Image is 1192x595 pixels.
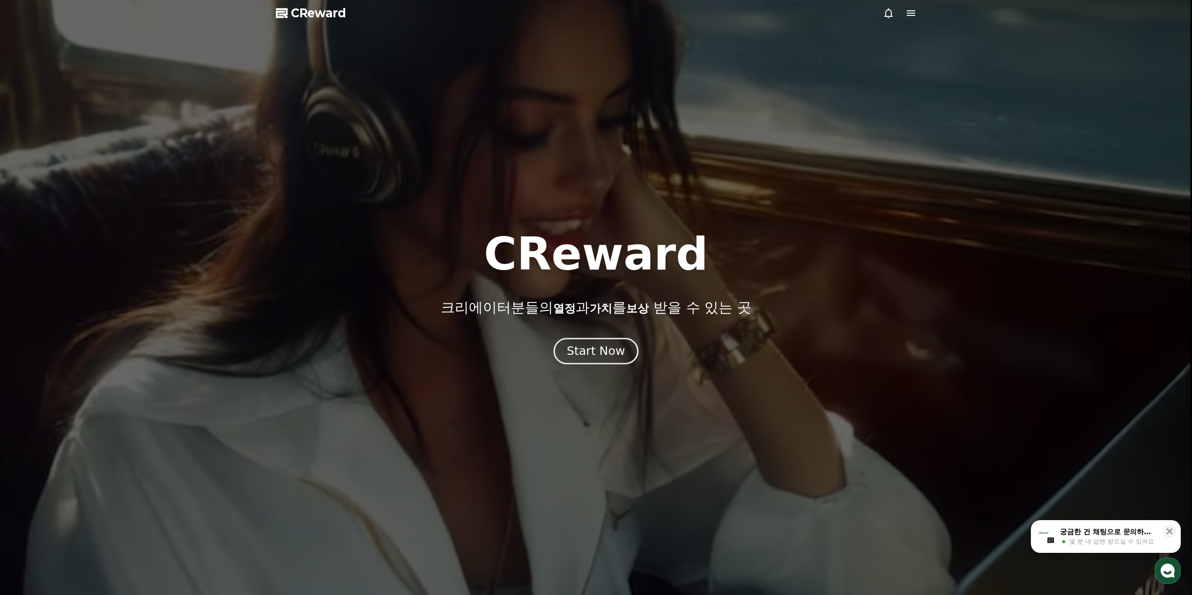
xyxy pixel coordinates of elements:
h1: CReward [484,232,708,277]
p: 크리에이터분들의 과 를 받을 수 있는 곳 [441,299,751,316]
a: Start Now [555,348,637,357]
a: 홈 [3,297,62,320]
a: 설정 [121,297,180,320]
span: 대화 [86,311,97,319]
span: 보상 [626,302,649,315]
span: 설정 [145,311,156,318]
span: 가치 [590,302,612,315]
span: CReward [291,6,346,21]
span: 열정 [553,302,576,315]
div: Start Now [567,343,625,359]
span: 홈 [30,311,35,318]
a: CReward [276,6,346,21]
button: Start Now [554,338,638,364]
a: 대화 [62,297,121,320]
